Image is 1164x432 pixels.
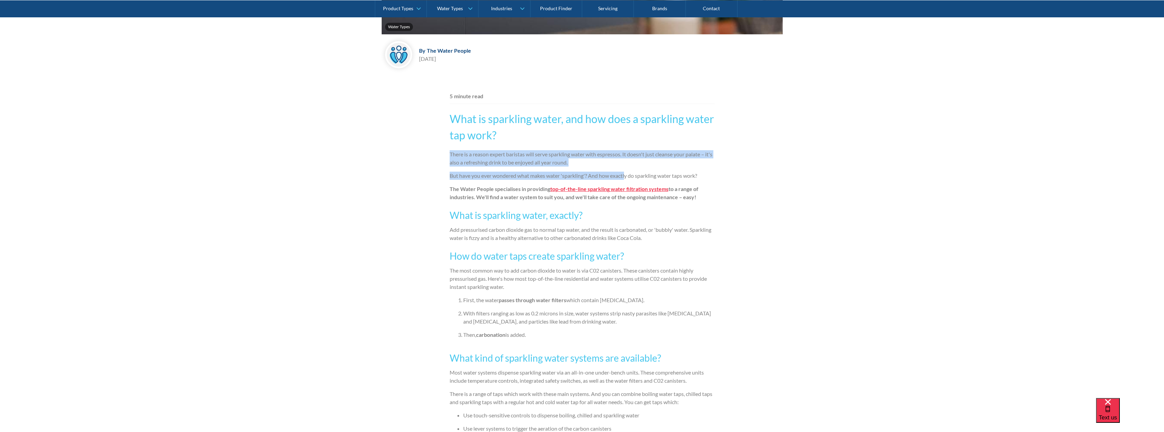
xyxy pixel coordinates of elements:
[450,111,715,143] h2: What is sparkling water, and how does a sparkling water tap work?
[491,5,512,11] div: Industries
[463,296,715,304] li: First, the water which contain [MEDICAL_DATA].
[450,150,715,167] p: There is a reason expert baristas will serve sparkling water with espressos. It doesn't just clea...
[383,5,413,11] div: Product Types
[1096,398,1164,432] iframe: podium webchat widget bubble
[450,186,550,192] strong: The Water People specialises in providing
[450,249,715,263] h3: How do water taps create sparkling water?
[388,24,410,30] div: Water Types
[550,186,668,192] a: top-of-the-line sparkling water filtration systems
[463,309,715,326] li: With filters ranging as low as 0.2 microns in size, water systems strip nasty parasites like [MED...
[450,208,715,222] h3: What is sparkling water, exactly?
[454,92,483,100] div: minute read
[499,297,566,303] strong: passes through water filters
[450,368,715,385] p: Most water systems dispense sparkling water via an all-in-one under-bench units. These comprehens...
[463,411,715,419] li: Use touch-sensitive controls to dispense boiling, chilled and sparkling water
[437,5,463,11] div: Water Types
[419,55,471,63] div: [DATE]
[476,331,505,338] strong: carbonation
[450,390,715,406] p: There is a range of taps which work with these main systems. And you can combine boiling water ta...
[450,92,453,100] div: 5
[450,226,715,242] p: Add pressurised carbon dioxide gas to normal tap water, and the result is carbonated, or 'bubbly'...
[450,172,715,180] p: But have you ever wondered what makes water 'sparkling'? And how exactly do sparkling water taps ...
[427,47,471,54] div: The Water People
[463,331,715,339] li: Then, is added.
[450,351,715,365] h3: What kind of sparkling water systems are available?
[450,266,715,291] p: The most common way to add carbon dioxide to water is via C02 canisters. These canisters contain ...
[419,47,425,54] div: By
